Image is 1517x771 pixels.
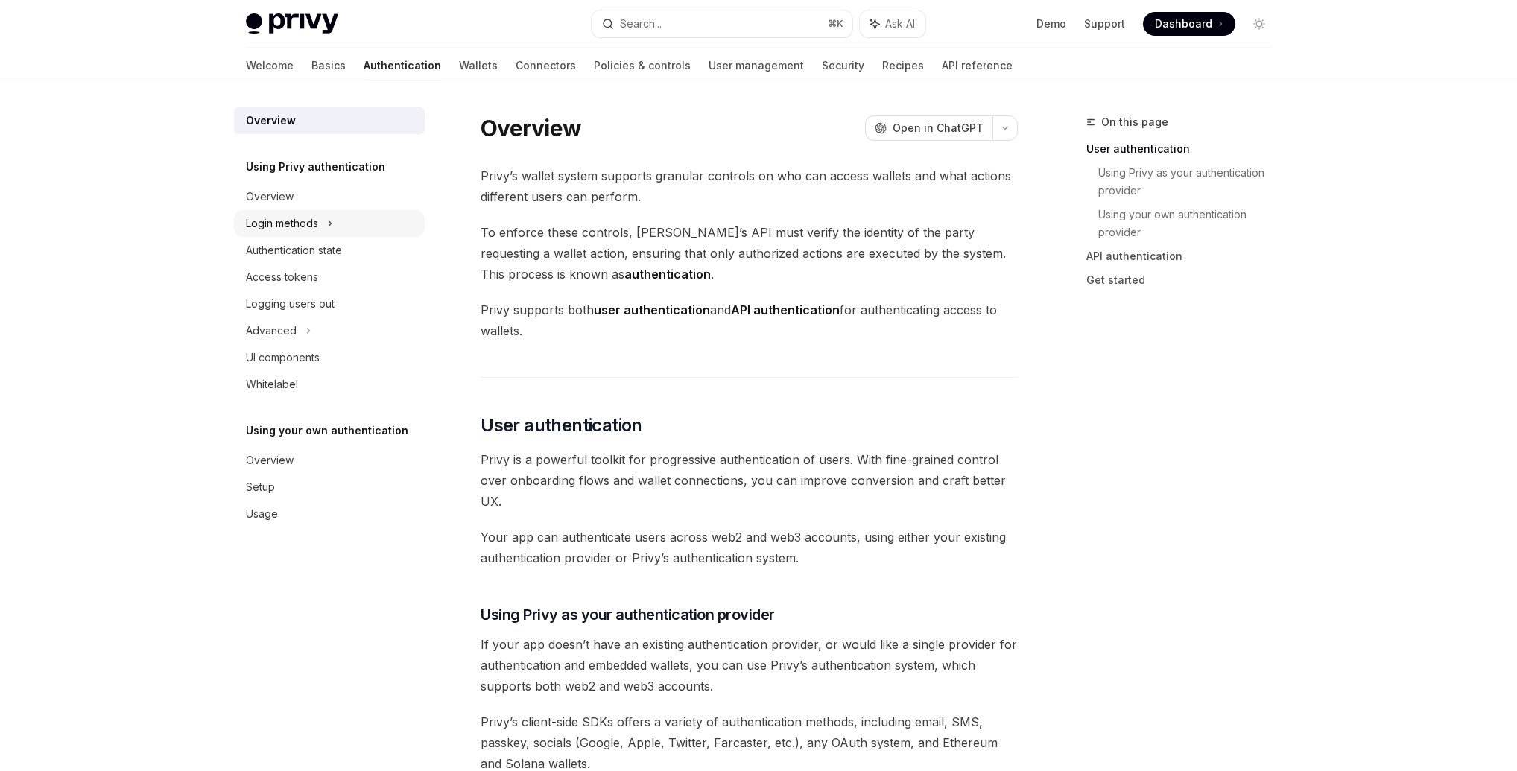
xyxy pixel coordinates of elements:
[364,48,441,83] a: Authentication
[709,48,804,83] a: User management
[860,10,925,37] button: Ask AI
[620,15,662,33] div: Search...
[481,165,1018,207] span: Privy’s wallet system supports granular controls on who can access wallets and what actions diffe...
[246,295,335,313] div: Logging users out
[516,48,576,83] a: Connectors
[246,505,278,523] div: Usage
[481,115,581,142] h1: Overview
[731,302,840,317] strong: API authentication
[246,215,318,232] div: Login methods
[893,121,984,136] span: Open in ChatGPT
[246,375,298,393] div: Whitelabel
[865,115,992,141] button: Open in ChatGPT
[594,48,691,83] a: Policies & controls
[234,474,425,501] a: Setup
[234,291,425,317] a: Logging users out
[246,112,296,130] div: Overview
[885,16,915,31] span: Ask AI
[246,349,320,367] div: UI components
[311,48,346,83] a: Basics
[1084,16,1125,31] a: Support
[882,48,924,83] a: Recipes
[592,10,852,37] button: Search...⌘K
[1247,12,1271,36] button: Toggle dark mode
[234,107,425,134] a: Overview
[481,222,1018,285] span: To enforce these controls, [PERSON_NAME]’s API must verify the identity of the party requesting a...
[246,158,385,176] h5: Using Privy authentication
[246,268,318,286] div: Access tokens
[234,237,425,264] a: Authentication state
[246,478,275,496] div: Setup
[234,183,425,210] a: Overview
[624,267,711,282] strong: authentication
[246,451,294,469] div: Overview
[481,604,775,625] span: Using Privy as your authentication provider
[942,48,1013,83] a: API reference
[246,188,294,206] div: Overview
[234,344,425,371] a: UI components
[459,48,498,83] a: Wallets
[234,264,425,291] a: Access tokens
[481,449,1018,512] span: Privy is a powerful toolkit for progressive authentication of users. With fine-grained control ov...
[246,422,408,440] h5: Using your own authentication
[246,48,294,83] a: Welcome
[1098,161,1283,203] a: Using Privy as your authentication provider
[234,371,425,398] a: Whitelabel
[1036,16,1066,31] a: Demo
[481,527,1018,568] span: Your app can authenticate users across web2 and web3 accounts, using either your existing authent...
[481,299,1018,341] span: Privy supports both and for authenticating access to wallets.
[246,13,338,34] img: light logo
[1098,203,1283,244] a: Using your own authentication provider
[481,634,1018,697] span: If your app doesn’t have an existing authentication provider, or would like a single provider for...
[1086,137,1283,161] a: User authentication
[1101,113,1168,131] span: On this page
[234,501,425,527] a: Usage
[481,413,642,437] span: User authentication
[1086,268,1283,292] a: Get started
[246,322,297,340] div: Advanced
[1155,16,1212,31] span: Dashboard
[594,302,710,317] strong: user authentication
[828,18,843,30] span: ⌘ K
[1086,244,1283,268] a: API authentication
[234,447,425,474] a: Overview
[246,241,342,259] div: Authentication state
[822,48,864,83] a: Security
[1143,12,1235,36] a: Dashboard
